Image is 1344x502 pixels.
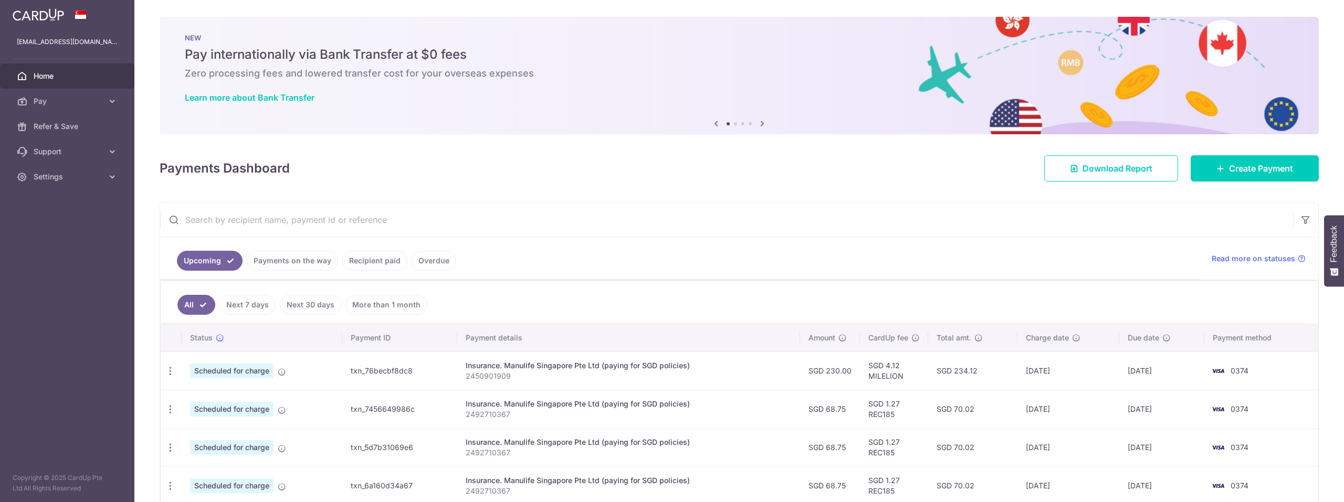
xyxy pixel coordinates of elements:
span: Scheduled for charge [190,402,274,416]
span: Read more on statuses [1212,253,1295,264]
td: SGD 68.75 [800,428,860,466]
span: Status [190,333,213,343]
span: Amount [808,333,835,343]
img: Bank Card [1207,365,1228,377]
td: [DATE] [1119,390,1204,428]
td: SGD 234.12 [928,351,1018,390]
th: Payment ID [342,324,457,351]
div: Insurance. Manulife Singapore Pte Ltd (paying for SGD policies) [466,475,792,486]
td: [DATE] [1017,351,1119,390]
a: Download Report [1044,155,1178,181]
p: [EMAIL_ADDRESS][DOMAIN_NAME] [17,37,118,47]
td: txn_76becbf8dc8 [342,351,457,390]
td: txn_7456649986c [342,390,457,428]
div: Insurance. Manulife Singapore Pte Ltd (paying for SGD policies) [466,437,792,447]
a: Recipient paid [342,251,407,271]
td: [DATE] [1017,428,1119,466]
td: SGD 1.27 REC185 [860,428,928,466]
span: Due date [1128,333,1159,343]
a: More than 1 month [345,295,427,315]
div: Insurance. Manulife Singapore Pte Ltd (paying for SGD policies) [466,399,792,409]
h6: Zero processing fees and lowered transfer cost for your overseas expenses [185,67,1294,80]
span: Settings [34,172,103,182]
a: Payments on the way [247,251,338,271]
img: CardUp [13,8,64,21]
p: 2492710367 [466,409,792,420]
span: Charge date [1026,333,1069,343]
span: Scheduled for charge [190,478,274,493]
td: [DATE] [1119,351,1204,390]
a: Overdue [412,251,456,271]
td: SGD 70.02 [928,428,1018,466]
p: NEW [185,34,1294,42]
span: Support [34,146,103,157]
span: Feedback [1329,226,1339,262]
a: Read more on statuses [1212,253,1306,264]
input: Search by recipient name, payment id or reference [160,203,1293,237]
a: Create Payment [1191,155,1319,181]
a: Upcoming [177,251,243,271]
th: Payment method [1204,324,1318,351]
span: 0374 [1231,404,1248,413]
td: txn_5d7b31069e6 [342,428,457,466]
td: [DATE] [1119,428,1204,466]
p: 2492710367 [466,486,792,496]
span: 0374 [1231,481,1248,490]
button: Feedback - Show survey [1324,215,1344,286]
img: Bank Card [1207,479,1228,492]
img: Bank Card [1207,441,1228,454]
p: 2450901909 [466,371,792,381]
h5: Pay internationally via Bank Transfer at $0 fees [185,46,1294,63]
span: Home [34,71,103,81]
img: Bank transfer banner [160,17,1319,134]
td: [DATE] [1017,390,1119,428]
th: Payment details [457,324,800,351]
span: Refer & Save [34,121,103,132]
span: CardUp fee [868,333,908,343]
span: Scheduled for charge [190,440,274,455]
h4: Payments Dashboard [160,159,290,178]
span: 0374 [1231,366,1248,375]
span: 0374 [1231,443,1248,452]
span: Total amt. [937,333,971,343]
span: Download Report [1083,162,1152,175]
p: 2492710367 [466,447,792,458]
a: All [177,295,215,315]
img: Bank Card [1207,403,1228,415]
a: Learn more about Bank Transfer [185,92,314,103]
td: SGD 230.00 [800,351,860,390]
td: SGD 1.27 REC185 [860,390,928,428]
td: SGD 4.12 MILELION [860,351,928,390]
td: SGD 70.02 [928,390,1018,428]
span: Scheduled for charge [190,364,274,378]
span: Pay [34,96,103,106]
a: Next 30 days [280,295,341,315]
td: SGD 68.75 [800,390,860,428]
div: Insurance. Manulife Singapore Pte Ltd (paying for SGD policies) [466,360,792,371]
a: Next 7 days [219,295,276,315]
span: Create Payment [1229,162,1293,175]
